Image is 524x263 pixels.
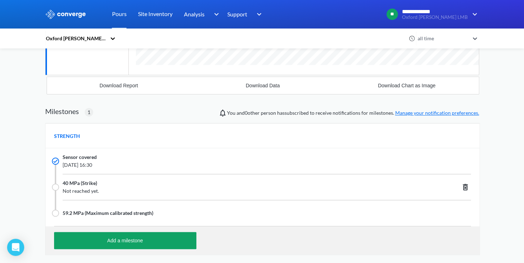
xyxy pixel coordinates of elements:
[45,107,79,115] h2: Milestones
[416,35,469,42] div: all time
[7,239,24,256] div: Open Intercom Messenger
[100,83,138,88] div: Download Report
[63,161,385,169] span: [DATE] 16:30
[468,10,479,19] img: downArrow.svg
[245,110,260,116] span: 0 other
[402,15,468,20] span: Oxford [PERSON_NAME] LMB
[63,153,97,161] span: Sensor covered
[246,83,280,88] div: Download Data
[378,83,435,88] div: Download Chart as Image
[63,209,153,217] span: 59.2 MPa (Maximum calibrated strength)
[227,10,247,19] span: Support
[184,10,205,19] span: Analysis
[335,77,479,94] button: Download Chart as Image
[218,109,227,117] img: notifications-icon.svg
[54,232,196,249] button: Add a milestone
[45,35,106,42] div: Oxford [PERSON_NAME] LMB
[227,109,479,117] span: You and person has subscribed to receive notifications for milestones.
[45,10,86,19] img: logo_ewhite.svg
[88,108,90,116] span: 1
[47,77,191,94] button: Download Report
[191,77,335,94] button: Download Data
[395,110,479,116] a: Manage your notification preferences.
[409,35,415,42] img: icon-clock.svg
[63,187,385,195] span: Not reached yet.
[63,179,97,187] span: 40 MPa (Strike)
[252,10,264,19] img: downArrow.svg
[54,132,80,140] span: STRENGTH
[209,10,221,19] img: downArrow.svg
